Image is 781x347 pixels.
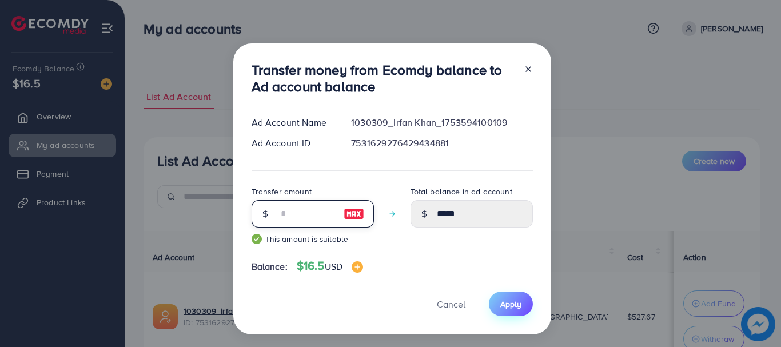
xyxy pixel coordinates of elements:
[352,261,363,273] img: image
[242,116,342,129] div: Ad Account Name
[252,233,374,245] small: This amount is suitable
[325,260,342,273] span: USD
[252,62,515,95] h3: Transfer money from Ecomdy balance to Ad account balance
[342,116,541,129] div: 1030309_Irfan Khan_1753594100109
[252,234,262,244] img: guide
[423,292,480,316] button: Cancel
[342,137,541,150] div: 7531629276429434881
[252,186,312,197] label: Transfer amount
[489,292,533,316] button: Apply
[242,137,342,150] div: Ad Account ID
[411,186,512,197] label: Total balance in ad account
[252,260,288,273] span: Balance:
[437,298,465,310] span: Cancel
[297,259,363,273] h4: $16.5
[500,298,521,310] span: Apply
[344,207,364,221] img: image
